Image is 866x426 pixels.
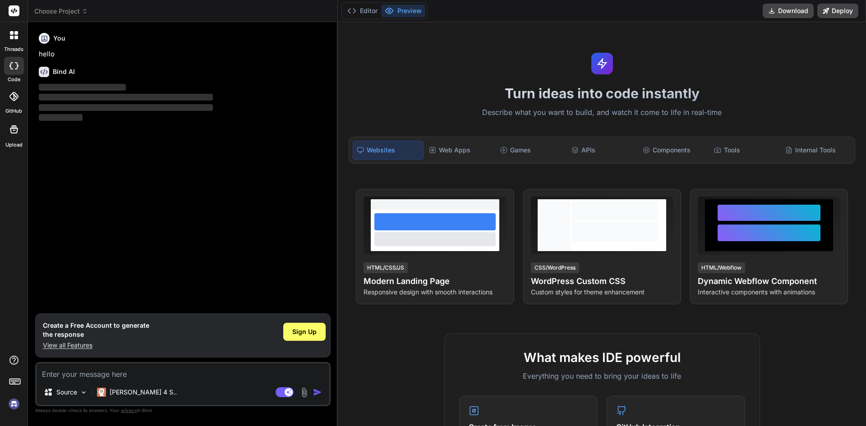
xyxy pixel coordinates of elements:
[531,262,579,273] div: CSS/WordPress
[710,141,780,160] div: Tools
[121,408,137,413] span: privacy
[344,5,381,17] button: Editor
[53,67,75,76] h6: Bind AI
[110,388,177,397] p: [PERSON_NAME] 4 S..
[80,389,88,396] img: Pick Models
[6,396,22,412] img: signin
[5,141,23,149] label: Upload
[43,321,149,339] h1: Create a Free Account to generate the response
[39,104,213,111] span: ‌
[568,141,637,160] div: APIs
[43,341,149,350] p: View all Features
[39,49,329,60] p: hello
[343,85,861,101] h1: Turn ideas into code instantly
[459,371,745,381] p: Everything you need to bring your ideas to life
[425,141,495,160] div: Web Apps
[53,34,65,43] h6: You
[97,388,106,397] img: Claude 4 Sonnet
[381,5,425,17] button: Preview
[5,107,22,115] label: GitHub
[497,141,566,160] div: Games
[782,141,851,160] div: Internal Tools
[313,388,322,397] img: icon
[364,262,408,273] div: HTML/CSS/JS
[343,107,861,119] p: Describe what you want to build, and watch it come to life in real-time
[4,46,23,53] label: threads
[35,406,331,415] p: Always double-check its answers. Your in Bind
[639,141,709,160] div: Components
[8,76,20,83] label: code
[698,262,745,273] div: HTML/Webflow
[34,7,88,16] span: Choose Project
[39,94,213,101] span: ‌
[531,275,673,288] h4: WordPress Custom CSS
[39,84,126,91] span: ‌
[353,141,423,160] div: Websites
[39,114,83,121] span: ‌
[817,4,858,18] button: Deploy
[698,288,840,297] p: Interactive components with animations
[292,327,317,336] span: Sign Up
[531,288,673,297] p: Custom styles for theme enhancement
[763,4,814,18] button: Download
[299,387,309,398] img: attachment
[698,275,840,288] h4: Dynamic Webflow Component
[364,275,506,288] h4: Modern Landing Page
[56,388,77,397] p: Source
[459,348,745,367] h2: What makes IDE powerful
[364,288,506,297] p: Responsive design with smooth interactions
